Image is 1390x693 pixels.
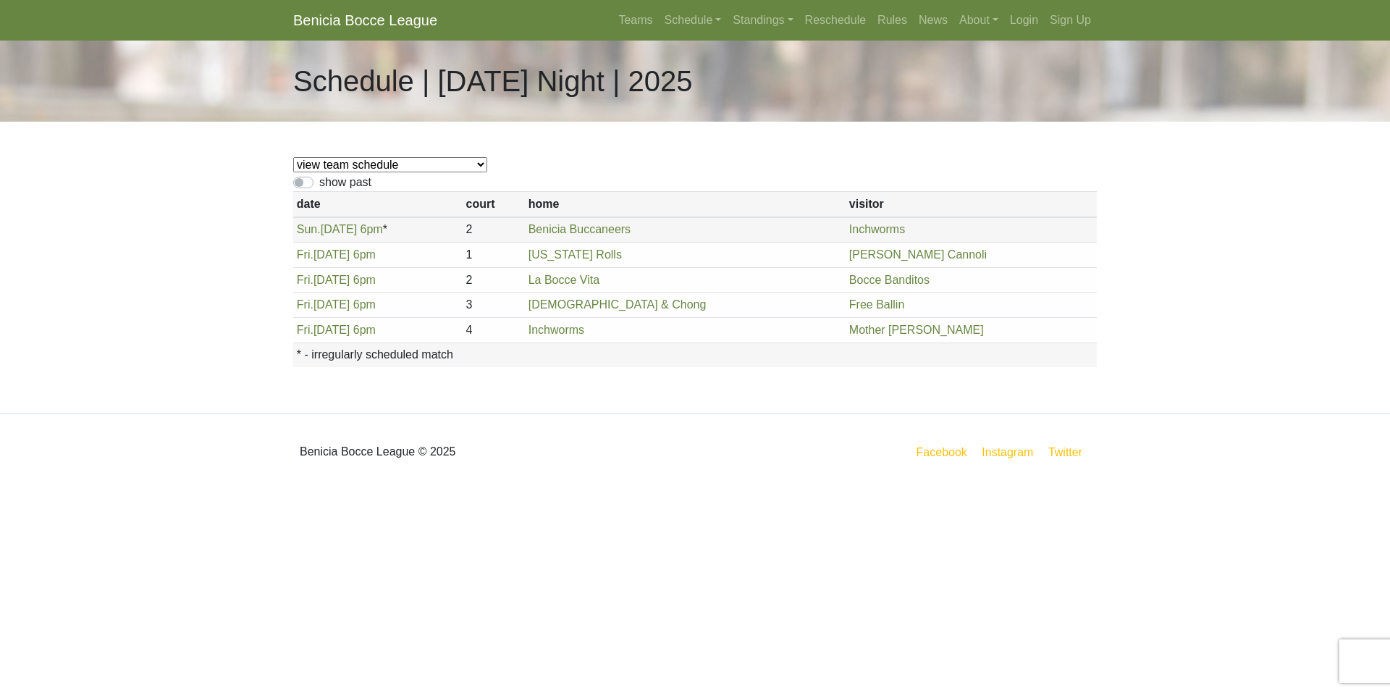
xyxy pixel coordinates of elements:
[846,192,1097,217] th: visitor
[528,274,599,286] a: La Bocce Vita
[849,298,904,311] a: Free Ballin
[293,192,463,217] th: date
[528,248,622,261] a: [US_STATE] Rolls
[1045,443,1094,461] a: Twitter
[297,223,383,235] a: Sun.[DATE] 6pm
[849,223,905,235] a: Inchworms
[528,298,707,311] a: [DEMOGRAPHIC_DATA] & Chong
[849,324,984,336] a: Mother [PERSON_NAME]
[297,324,376,336] a: Fri.[DATE] 6pm
[297,298,313,311] span: Fri.
[293,6,437,35] a: Benicia Bocce League
[979,443,1036,461] a: Instagram
[463,217,525,243] td: 2
[297,298,376,311] a: Fri.[DATE] 6pm
[463,267,525,293] td: 2
[914,443,970,461] a: Facebook
[727,6,799,35] a: Standings
[953,6,1004,35] a: About
[659,6,728,35] a: Schedule
[612,6,658,35] a: Teams
[319,174,371,191] label: show past
[293,64,692,98] h1: Schedule | [DATE] Night | 2025
[297,223,321,235] span: Sun.
[293,343,1097,367] th: * - irregularly scheduled match
[463,293,525,318] td: 3
[913,6,953,35] a: News
[282,426,695,478] div: Benicia Bocce League © 2025
[1044,6,1097,35] a: Sign Up
[849,248,987,261] a: [PERSON_NAME] Cannoli
[528,324,584,336] a: Inchworms
[799,6,872,35] a: Reschedule
[872,6,913,35] a: Rules
[525,192,846,217] th: home
[463,317,525,343] td: 4
[463,192,525,217] th: court
[463,243,525,268] td: 1
[297,248,376,261] a: Fri.[DATE] 6pm
[528,223,631,235] a: Benicia Buccaneers
[849,274,930,286] a: Bocce Banditos
[1004,6,1044,35] a: Login
[297,248,313,261] span: Fri.
[297,274,376,286] a: Fri.[DATE] 6pm
[297,274,313,286] span: Fri.
[297,324,313,336] span: Fri.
